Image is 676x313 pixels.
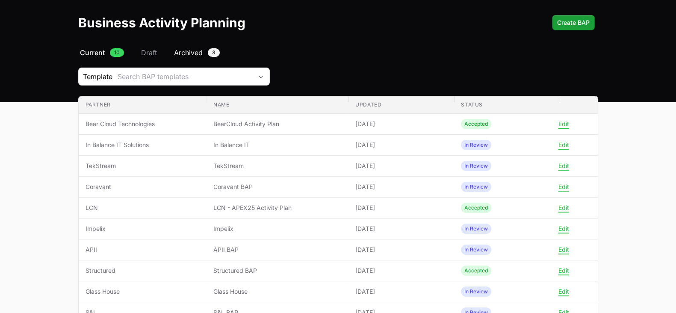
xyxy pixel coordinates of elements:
span: APII [86,245,200,254]
button: Edit [558,267,569,275]
span: Template [79,71,112,82]
span: [DATE] [355,204,447,212]
a: Archived3 [172,47,221,58]
span: [DATE] [355,120,447,128]
span: Draft [141,47,157,58]
span: Coravant [86,183,200,191]
button: Create BAP [552,15,595,30]
span: Structured [86,266,200,275]
nav: Business Activity Plan Navigation navigation [78,47,598,58]
span: Glass House [86,287,200,296]
span: In Balance IT [213,141,342,149]
button: Edit [558,246,569,254]
th: Name [207,96,348,114]
span: [DATE] [355,266,447,275]
span: Glass House [213,287,342,296]
span: [DATE] [355,141,447,149]
span: Archived [174,47,203,58]
span: [DATE] [355,183,447,191]
span: Current [80,47,105,58]
span: In Balance IT Solutions [86,141,200,149]
button: Search BAP templates [112,68,269,85]
span: Bear Cloud Technologies [86,120,200,128]
div: Search BAP templates [118,71,252,82]
button: Edit [558,288,569,295]
button: Edit [558,204,569,212]
span: TekStream [86,162,200,170]
span: BearCloud Activity Plan [213,120,342,128]
span: 3 [208,48,220,57]
span: Coravant BAP [213,183,342,191]
section: Business Activity Plan Filters [78,68,598,86]
span: [DATE] [355,287,447,296]
h1: Business Activity Planning [78,15,245,30]
span: Structured BAP [213,266,342,275]
span: [DATE] [355,245,447,254]
div: Primary actions [552,15,595,30]
span: LCN [86,204,200,212]
button: Edit [558,162,569,170]
span: LCN - APEX25 Activity Plan [213,204,342,212]
span: APII BAP [213,245,342,254]
button: Edit [558,141,569,149]
span: [DATE] [355,224,447,233]
button: Edit [558,183,569,191]
th: Partner [79,96,207,114]
span: 10 [110,48,124,57]
a: Current10 [78,47,126,58]
button: Edit [558,225,569,233]
span: [DATE] [355,162,447,170]
span: Impelix [86,224,200,233]
a: Draft [139,47,159,58]
span: TekStream [213,162,342,170]
th: Status [454,96,560,114]
button: Edit [558,120,569,128]
span: Create BAP [557,18,590,28]
th: Updated [348,96,454,114]
span: Impelix [213,224,342,233]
